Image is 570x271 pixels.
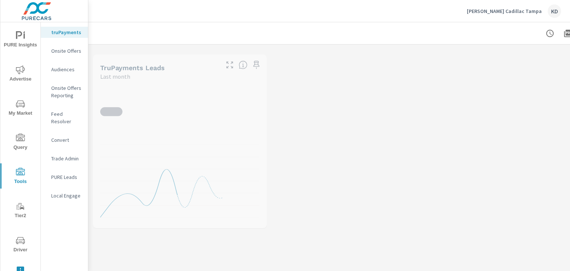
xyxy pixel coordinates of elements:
[3,134,38,152] span: Query
[51,84,82,99] p: Onsite Offers Reporting
[224,59,236,71] button: Make Fullscreen
[41,134,88,146] div: Convert
[548,4,561,18] div: KD
[3,65,38,84] span: Advertise
[51,173,82,181] p: PURE Leads
[51,66,82,73] p: Audiences
[100,64,165,72] h5: truPayments Leads
[51,29,82,36] p: truPayments
[41,45,88,56] div: Onsite Offers
[3,31,38,49] span: PURE Insights
[41,153,88,164] div: Trade Admin
[41,64,88,75] div: Audiences
[51,136,82,144] p: Convert
[51,192,82,199] p: Local Engage
[51,110,82,125] p: Feed Resolver
[3,99,38,118] span: My Market
[41,190,88,201] div: Local Engage
[41,82,88,101] div: Onsite Offers Reporting
[239,61,248,69] span: The number of truPayments leads.
[51,47,82,55] p: Onsite Offers
[41,108,88,127] div: Feed Resolver
[41,172,88,183] div: PURE Leads
[467,8,542,14] p: [PERSON_NAME] Cadillac Tampa
[250,59,262,71] span: Save this to your personalized report
[3,236,38,254] span: Driver
[3,202,38,220] span: Tier2
[3,168,38,186] span: Tools
[100,72,130,81] p: Last month
[41,27,88,38] div: truPayments
[51,155,82,162] p: Trade Admin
